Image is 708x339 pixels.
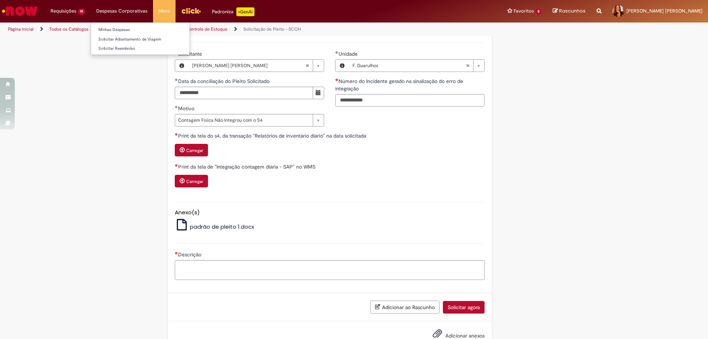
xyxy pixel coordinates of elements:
span: Adicionar anexos [445,332,485,339]
span: [PERSON_NAME] [PERSON_NAME] [192,60,305,72]
span: Necessários [175,164,178,167]
input: Data da conciliação do Pleito Solicitado 24 September 2025 Wednesday [175,87,313,99]
a: Controle de Estoque [186,26,228,32]
span: More [159,7,170,15]
span: [PERSON_NAME] [PERSON_NAME] [627,8,702,14]
span: Rascunhos [559,7,586,14]
button: Solicitar agora [443,301,485,314]
span: F. Guarulhos [353,60,466,72]
a: Solicitar Adiantamento de Viagem [91,35,190,44]
a: [PERSON_NAME] [PERSON_NAME]Limpar campo Solicitante [188,60,324,72]
span: Motivo [178,105,196,112]
span: 5 [535,8,542,15]
span: Data da conciliação do Pleito Solicitado [178,78,271,84]
a: F. GuarulhosLimpar campo Unidade [349,60,484,72]
a: Página inicial [8,26,34,32]
a: Rascunhos [553,8,586,15]
span: padrão de pleito 1.docx [190,223,254,231]
button: Unidade, Visualizar este registro F. Guarulhos [336,60,349,72]
span: Número do Incidente gerado na sinalização do erro de integração [335,78,463,92]
span: Print da tela de "Integração contagem diária - SAP" no WMS [178,163,317,170]
abbr: Limpar campo Solicitante [302,60,313,72]
p: +GenAi [236,7,254,16]
button: Carregar anexo de Print da tela do s4, da transação "Relatórios de inventário diário" na data sol... [175,144,208,156]
button: Solicitante, Visualizar este registro Cibele de Oliveira Candido Nieli [175,60,188,72]
ul: Trilhas de página [6,23,466,36]
img: ServiceNow [1,4,39,18]
span: 19 [78,8,85,15]
span: Necessários [175,252,178,255]
a: Solicitação de Pleito - SCOH [243,26,301,32]
a: padrão de pleito 1.docx [175,223,254,231]
textarea: Descrição [175,260,485,280]
span: Necessários [175,133,178,136]
a: Minhas Despesas [91,26,190,34]
span: Necessários - Solicitante [178,51,204,57]
span: Despesas Corporativas [96,7,147,15]
abbr: Limpar campo Unidade [462,60,473,72]
span: Obrigatório Preenchido [335,51,339,54]
button: Adicionar ao Rascunho [370,301,440,314]
small: Carregar [186,148,203,153]
span: Obrigatório Preenchido [175,105,178,108]
ul: Despesas Corporativas [91,22,190,55]
span: Necessários - Unidade [339,51,359,57]
span: Obrigatório Preenchido [175,78,178,81]
span: Print da tela do s4, da transação "Relatórios de inventário diário" na data solicitada [178,132,368,139]
span: Necessários [335,78,339,81]
div: Padroniza [212,7,254,16]
img: click_logo_yellow_360x200.png [181,5,201,16]
small: Carregar [186,179,203,184]
span: Descrição [178,251,203,258]
input: Número do Incidente gerado na sinalização do erro de integração [335,94,485,107]
span: Favoritos [514,7,534,15]
button: Carregar anexo de Print da tela de "Integração contagem diária - SAP" no WMS Required [175,175,208,187]
a: Todos os Catálogos [49,26,88,32]
button: Mostrar calendário para Data da conciliação do Pleito Solicitado [313,87,324,99]
span: Requisições [51,7,76,15]
span: Contagem Física Não Integrou com o S4 [178,114,309,126]
h5: Anexo(s) [175,210,485,216]
a: Solicitar Reembolso [91,45,190,53]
